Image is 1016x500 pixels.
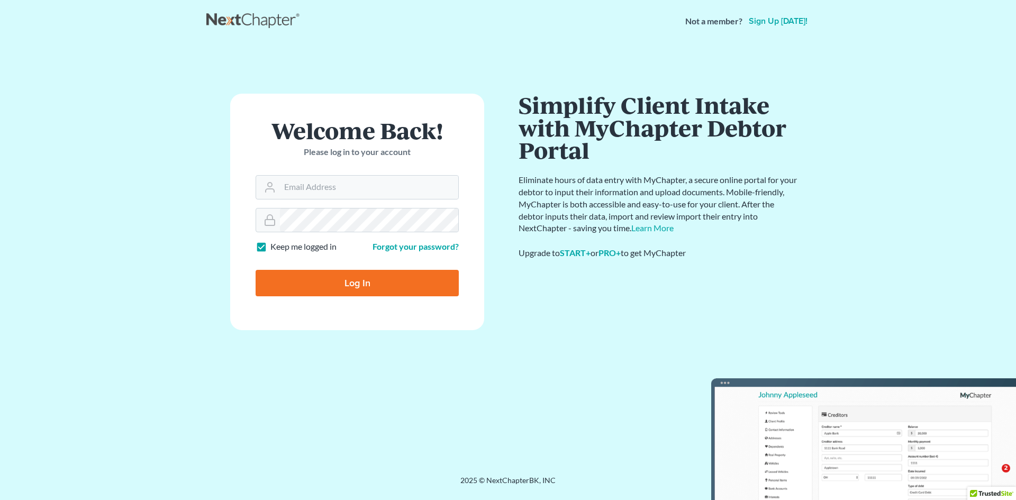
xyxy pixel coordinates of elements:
[980,464,1005,489] iframe: Intercom live chat
[256,270,459,296] input: Log In
[256,119,459,142] h1: Welcome Back!
[519,94,799,161] h1: Simplify Client Intake with MyChapter Debtor Portal
[747,17,810,25] a: Sign up [DATE]!
[519,247,799,259] div: Upgrade to or to get MyChapter
[598,248,621,258] a: PRO+
[519,174,799,234] p: Eliminate hours of data entry with MyChapter, a secure online portal for your debtor to input the...
[206,475,810,494] div: 2025 © NextChapterBK, INC
[1002,464,1010,472] span: 2
[685,15,742,28] strong: Not a member?
[631,223,674,233] a: Learn More
[256,146,459,158] p: Please log in to your account
[280,176,458,199] input: Email Address
[270,241,337,253] label: Keep me logged in
[560,248,591,258] a: START+
[373,241,459,251] a: Forgot your password?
